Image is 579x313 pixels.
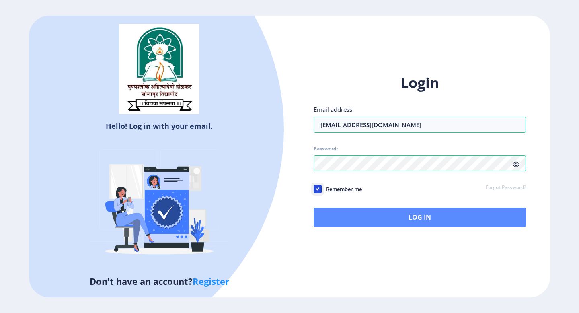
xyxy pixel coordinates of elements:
input: Email address [314,117,526,133]
span: Remember me [322,184,362,194]
h1: Login [314,73,526,93]
img: Verified-rafiki.svg [89,134,230,275]
label: Password: [314,146,338,152]
img: sulogo.png [119,24,199,115]
label: Email address: [314,105,354,113]
h5: Don't have an account? [35,275,283,288]
a: Forgot Password? [486,184,526,192]
a: Register [193,275,229,287]
button: Log In [314,208,526,227]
